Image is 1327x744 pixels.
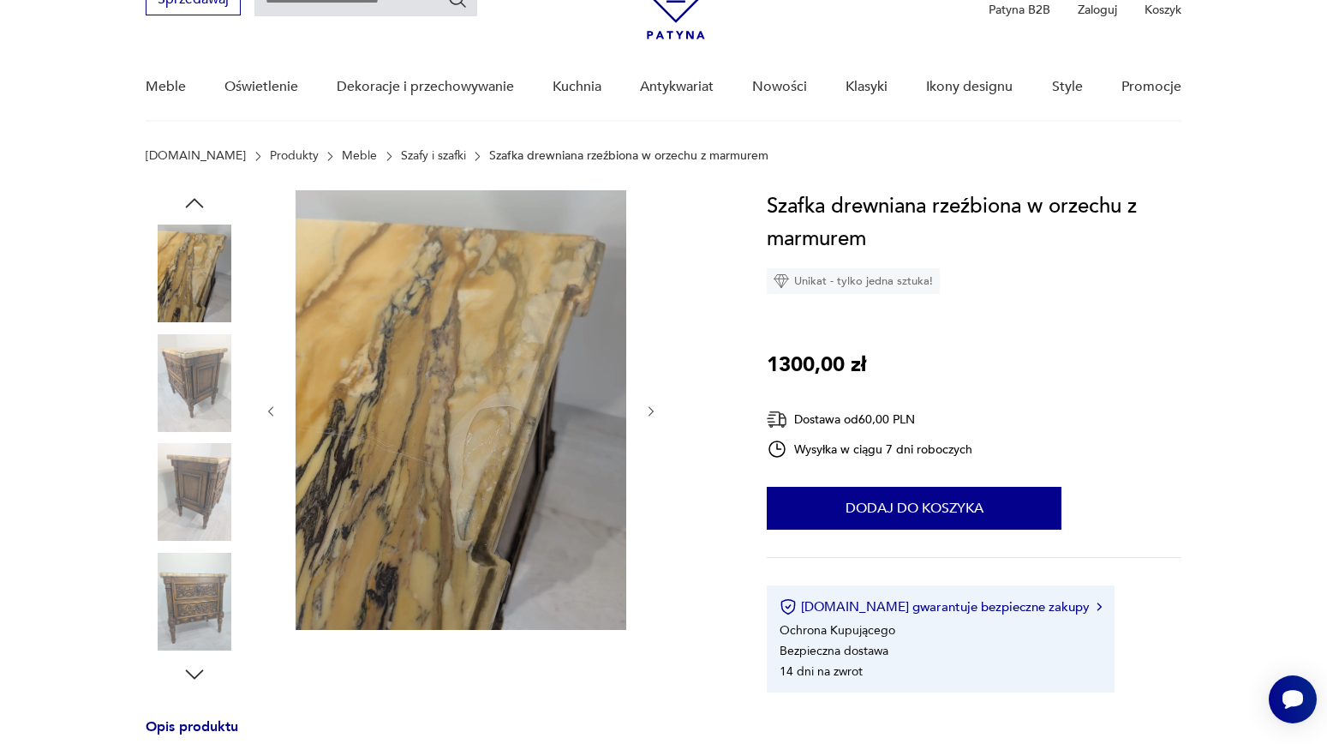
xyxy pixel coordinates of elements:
a: Ikony designu [926,54,1013,120]
img: Ikona diamentu [774,273,789,289]
button: [DOMAIN_NAME] gwarantuje bezpieczne zakupy [780,598,1101,615]
a: Meble [146,54,186,120]
li: Bezpieczna dostawa [780,643,888,659]
div: Unikat - tylko jedna sztuka! [767,268,940,294]
p: 1300,00 zł [767,349,866,381]
p: Patyna B2B [989,2,1050,18]
a: Meble [342,149,377,163]
iframe: Smartsupp widget button [1269,675,1317,723]
li: 14 dni na zwrot [780,663,863,680]
button: Dodaj do koszyka [767,487,1061,530]
a: Klasyki [846,54,888,120]
img: Zdjęcie produktu Szafka drewniana rzeźbiona w orzechu z marmurem [296,190,626,630]
p: Szafka drewniana rzeźbiona w orzechu z marmurem [489,149,768,163]
a: Dekoracje i przechowywanie [337,54,514,120]
a: Szafy i szafki [401,149,466,163]
a: Style [1052,54,1083,120]
a: Kuchnia [553,54,601,120]
img: Zdjęcie produktu Szafka drewniana rzeźbiona w orzechu z marmurem [146,225,243,322]
a: Oświetlenie [224,54,298,120]
div: Dostawa od 60,00 PLN [767,409,972,430]
p: Koszyk [1145,2,1181,18]
img: Zdjęcie produktu Szafka drewniana rzeźbiona w orzechu z marmurem [146,553,243,651]
a: Promocje [1121,54,1181,120]
p: Zaloguj [1078,2,1117,18]
a: Antykwariat [640,54,714,120]
a: [DOMAIN_NAME] [146,149,246,163]
img: Zdjęcie produktu Szafka drewniana rzeźbiona w orzechu z marmurem [146,334,243,432]
img: Ikona strzałki w prawo [1097,603,1102,611]
a: Nowości [752,54,807,120]
img: Ikona dostawy [767,409,787,430]
h1: Szafka drewniana rzeźbiona w orzechu z marmurem [767,190,1181,255]
li: Ochrona Kupującego [780,622,895,639]
div: Wysyłka w ciągu 7 dni roboczych [767,439,972,459]
a: Produkty [270,149,319,163]
img: Zdjęcie produktu Szafka drewniana rzeźbiona w orzechu z marmurem [146,443,243,541]
img: Ikona certyfikatu [780,598,797,615]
